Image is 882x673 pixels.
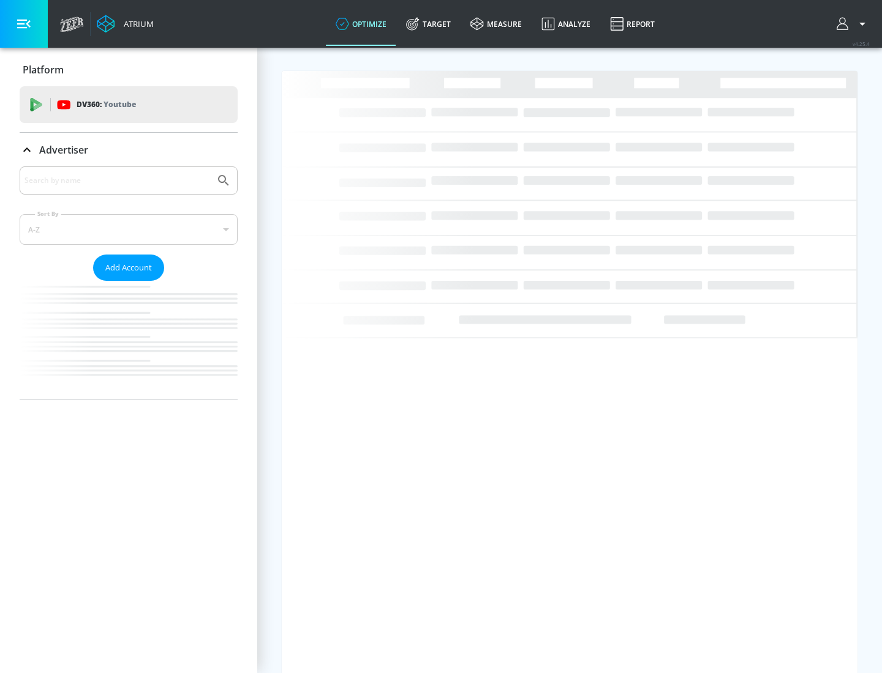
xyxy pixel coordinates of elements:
[24,173,210,188] input: Search by name
[93,255,164,281] button: Add Account
[600,2,665,46] a: Report
[97,15,154,33] a: Atrium
[119,18,154,29] div: Atrium
[461,2,532,46] a: measure
[532,2,600,46] a: Analyze
[20,214,238,245] div: A-Z
[326,2,396,46] a: optimize
[35,210,61,218] label: Sort By
[39,143,88,157] p: Advertiser
[396,2,461,46] a: Target
[77,98,136,111] p: DV360:
[20,281,238,400] nav: list of Advertiser
[20,166,238,400] div: Advertiser
[853,40,870,47] span: v 4.25.4
[20,53,238,87] div: Platform
[20,133,238,167] div: Advertiser
[23,63,64,76] p: Platform
[104,98,136,111] p: Youtube
[20,86,238,123] div: DV360: Youtube
[105,261,152,275] span: Add Account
